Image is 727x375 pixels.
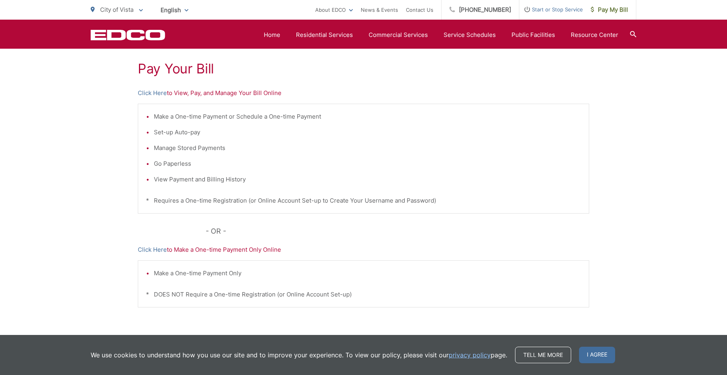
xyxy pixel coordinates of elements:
li: Make a One-time Payment Only [154,269,581,278]
span: Pay My Bill [591,5,628,15]
li: Make a One-time Payment or Schedule a One-time Payment [154,112,581,121]
a: privacy policy [449,350,491,360]
a: News & Events [361,5,398,15]
span: City of Vista [100,6,133,13]
li: Go Paperless [154,159,581,168]
li: View Payment and Billing History [154,175,581,184]
a: Resource Center [571,30,618,40]
a: Service Schedules [444,30,496,40]
p: * DOES NOT Require a One-time Registration (or Online Account Set-up) [146,290,581,299]
a: Contact Us [406,5,433,15]
p: - OR - [206,225,590,237]
li: Manage Stored Payments [154,143,581,153]
p: We use cookies to understand how you use our site and to improve your experience. To view our pol... [91,350,507,360]
h1: Pay Your Bill [138,61,589,77]
span: English [155,3,194,17]
a: Click Here [138,245,167,254]
a: Home [264,30,280,40]
p: to View, Pay, and Manage Your Bill Online [138,88,589,98]
a: Tell me more [515,347,571,363]
li: Set-up Auto-pay [154,128,581,137]
a: Commercial Services [369,30,428,40]
a: Residential Services [296,30,353,40]
a: About EDCO [315,5,353,15]
p: to Make a One-time Payment Only Online [138,245,589,254]
a: Click Here [138,88,167,98]
a: EDCD logo. Return to the homepage. [91,29,165,40]
p: * Requires a One-time Registration (or Online Account Set-up to Create Your Username and Password) [146,196,581,205]
a: Public Facilities [511,30,555,40]
span: I agree [579,347,615,363]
